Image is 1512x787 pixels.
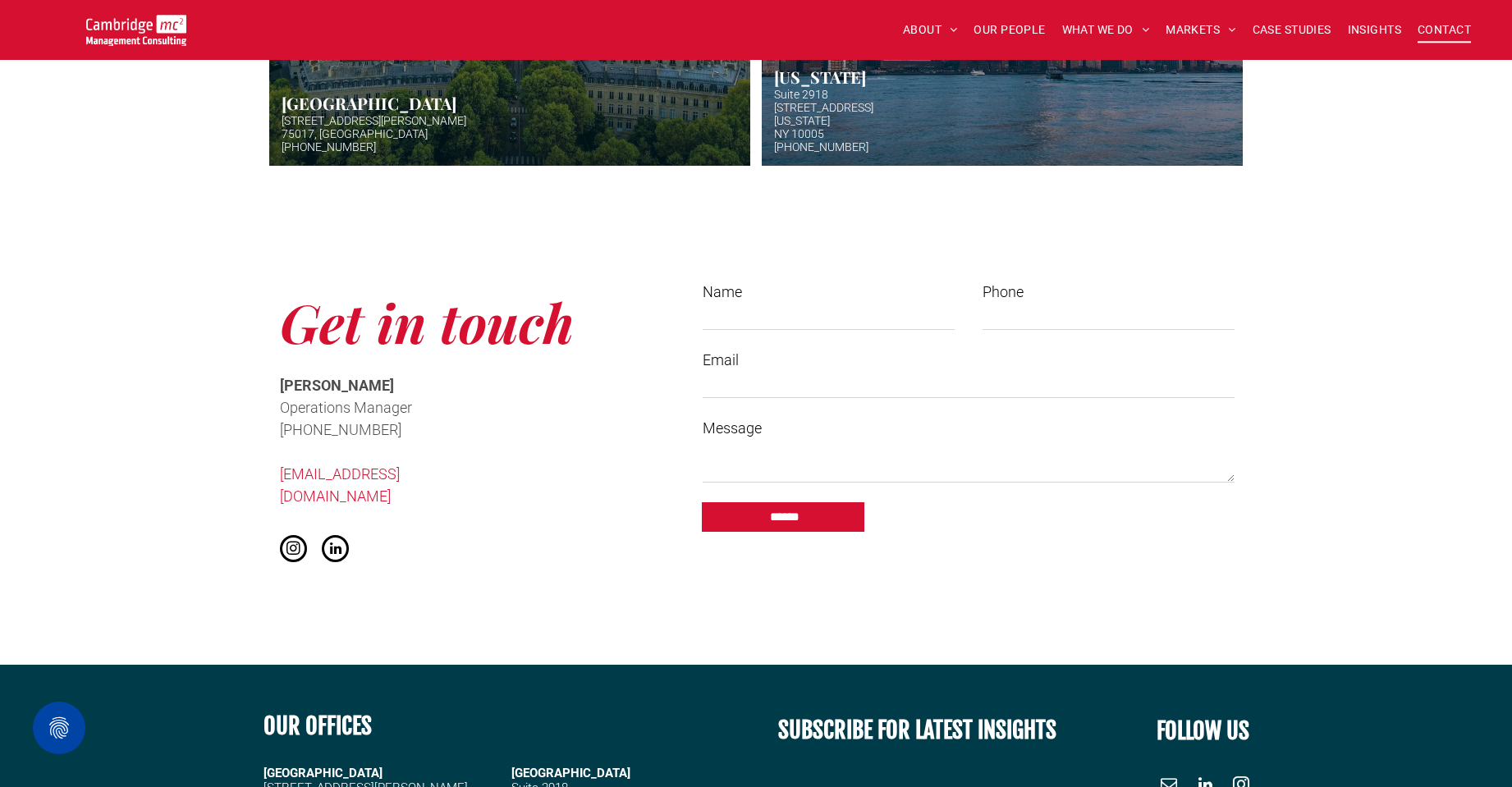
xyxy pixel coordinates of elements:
a: CONTACT [1409,17,1479,43]
b: OUR OFFICES [263,712,372,740]
a: MARKETS [1157,17,1244,43]
span: [PHONE_NUMBER] [280,421,401,438]
a: instagram [280,535,307,566]
a: OUR PEOPLE [965,17,1053,43]
span: Operations Manager [280,399,412,416]
label: Email [703,349,1235,371]
span: [PERSON_NAME] [280,377,394,394]
label: Phone [983,281,1235,303]
a: Your Business Transformed | Cambridge Management Consulting [86,17,187,34]
a: INSIGHTS [1340,17,1409,43]
label: Name [703,281,955,303]
a: ABOUT [895,17,966,43]
span: Get in touch [280,286,574,357]
img: Go to Homepage [86,15,187,46]
a: WHAT WE DO [1054,17,1158,43]
a: CASE STUDIES [1244,17,1340,43]
a: [EMAIL_ADDRESS][DOMAIN_NAME] [280,465,400,505]
label: Message [703,417,1235,439]
a: linkedin [322,535,349,566]
strong: [GEOGRAPHIC_DATA] [263,766,383,780]
span: [GEOGRAPHIC_DATA] [511,766,630,780]
font: FOLLOW US [1157,716,1249,745]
